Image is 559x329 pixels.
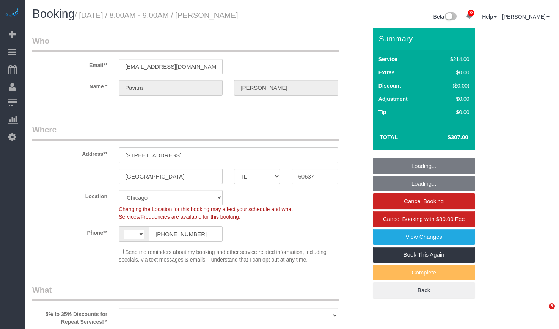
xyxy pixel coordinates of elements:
input: First Name** [119,80,223,96]
a: [PERSON_NAME] [502,14,550,20]
div: ($0.00) [434,82,469,89]
legend: Who [32,35,339,52]
strong: Total [380,134,398,140]
label: Extras [378,69,395,76]
div: $0.00 [434,69,469,76]
div: $0.00 [434,108,469,116]
span: 78 [468,10,474,16]
a: Book This Again [373,247,475,263]
legend: Where [32,124,339,141]
label: Adjustment [378,95,408,103]
a: View Changes [373,229,475,245]
input: Zip Code** [292,169,338,184]
h4: $307.00 [425,134,468,141]
small: / [DATE] / 8:00AM - 9:00AM / [PERSON_NAME] [75,11,238,19]
label: 5% to 35% Discounts for Repeat Services! * [27,308,113,326]
div: $214.00 [434,55,469,63]
span: Booking [32,7,75,20]
h3: Summary [379,34,471,43]
img: Automaid Logo [5,8,20,18]
iframe: Intercom live chat [533,303,551,321]
a: Beta [433,14,457,20]
span: Changing the Location for this booking may affect your schedule and what Services/Frequencies are... [119,206,293,220]
a: Cancel Booking with $80.00 Fee [373,211,475,227]
a: 78 [462,8,477,24]
label: Tip [378,108,386,116]
span: Send me reminders about my booking and other service related information, including specials, via... [119,249,327,263]
a: Back [373,282,475,298]
label: Discount [378,82,401,89]
span: 3 [549,303,555,309]
label: Service [378,55,397,63]
a: Cancel Booking [373,193,475,209]
legend: What [32,284,339,301]
label: Name * [27,80,113,90]
a: Help [482,14,497,20]
div: $0.00 [434,95,469,103]
span: Cancel Booking with $80.00 Fee [383,216,465,222]
input: Last Name* [234,80,338,96]
label: Location [27,190,113,200]
img: New interface [444,12,457,22]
